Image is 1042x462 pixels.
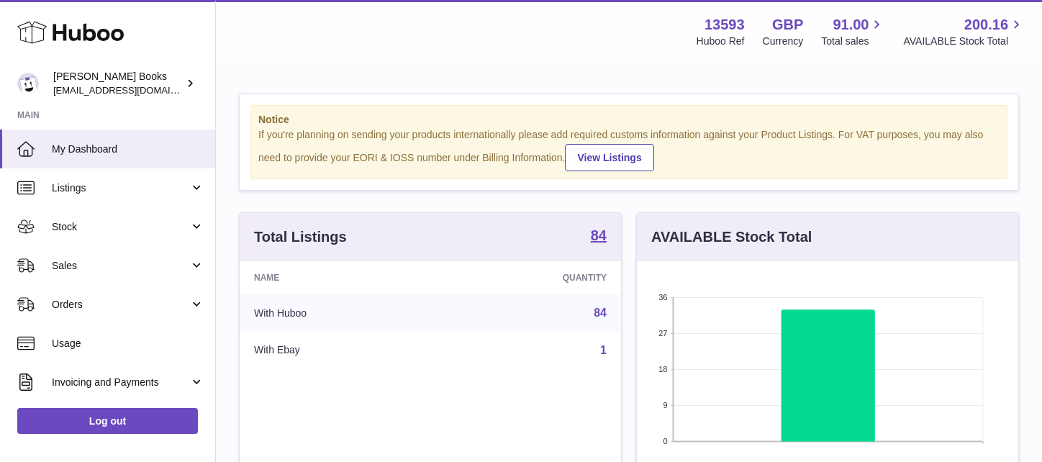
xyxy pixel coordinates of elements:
span: 91.00 [833,15,869,35]
text: 0 [663,437,667,445]
th: Name [240,261,441,294]
strong: 84 [591,228,607,243]
th: Quantity [441,261,621,294]
a: 84 [594,307,607,319]
span: AVAILABLE Stock Total [903,35,1025,48]
a: View Listings [565,144,653,171]
span: My Dashboard [52,142,204,156]
div: If you're planning on sending your products internationally please add required customs informati... [258,128,1000,171]
span: Stock [52,220,189,234]
h3: Total Listings [254,227,347,247]
div: [PERSON_NAME] Books [53,70,183,97]
text: 18 [658,365,667,373]
strong: Notice [258,113,1000,127]
span: Usage [52,337,204,350]
strong: 13593 [705,15,745,35]
a: 1 [600,344,607,356]
span: Orders [52,298,189,312]
div: Huboo Ref [697,35,745,48]
img: info@troybooks.co.uk [17,73,39,94]
text: 36 [658,293,667,302]
span: [EMAIL_ADDRESS][DOMAIN_NAME] [53,84,212,96]
a: 91.00 Total sales [821,15,885,48]
span: Sales [52,259,189,273]
a: Log out [17,408,198,434]
a: 200.16 AVAILABLE Stock Total [903,15,1025,48]
span: Invoicing and Payments [52,376,189,389]
td: With Huboo [240,294,441,332]
span: Listings [52,181,189,195]
text: 9 [663,401,667,409]
div: Currency [763,35,804,48]
h3: AVAILABLE Stock Total [651,227,812,247]
strong: GBP [772,15,803,35]
a: 84 [591,228,607,245]
td: With Ebay [240,332,441,369]
span: 200.16 [964,15,1008,35]
span: Total sales [821,35,885,48]
text: 27 [658,329,667,338]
